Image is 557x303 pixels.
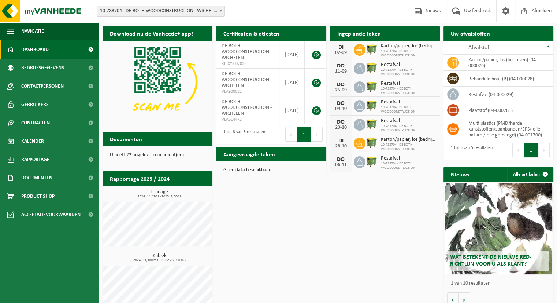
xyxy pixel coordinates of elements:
[21,59,64,77] span: Bedrijfsgegevens
[334,50,348,55] div: 02-09
[103,171,177,186] h2: Rapportage 2025 / 2024
[334,125,348,130] div: 23-10
[334,63,348,69] div: DO
[334,101,348,106] div: DO
[381,156,436,161] span: Restafval
[381,81,436,87] span: Restafval
[222,61,273,67] span: RED25007035
[463,118,553,140] td: multi plastics (PMD/harde kunststoffen/spanbanden/EPS/folie naturel/folie gemengd) (04-001700)
[21,95,49,114] span: Gebruikers
[103,132,149,146] h2: Documenten
[365,155,378,168] img: WB-1100-HPE-GN-50
[381,43,436,49] span: Karton/papier, los (bedrijven)
[381,118,436,124] span: Restafval
[97,6,225,17] span: 10-783704 - DE BOTH WOODCONSTRUCTION - WICHELEN
[103,26,200,40] h2: Download nu de Vanheede+ app!
[381,137,436,143] span: Karton/papier, los (bedrijven)
[468,45,489,51] span: Afvalstof
[103,41,212,123] img: Download de VHEPlus App
[222,43,272,61] span: DE BOTH WOODCONSTRUCTION - WICHELEN
[381,87,436,95] span: 10-783704 - DE BOTH WOODCONSTRUCTION
[463,71,553,87] td: behandeld hout (B) (04-000028)
[330,26,388,40] h2: Ingeplande taken
[285,127,297,142] button: Previous
[216,26,287,40] h2: Certificaten & attesten
[334,69,348,74] div: 11-09
[443,167,476,181] h2: Nieuws
[334,119,348,125] div: DO
[21,169,52,187] span: Documenten
[443,26,497,40] h2: Uw afvalstoffen
[463,102,553,118] td: plaatstof (04-000781)
[381,161,436,170] span: 10-783704 - DE BOTH WOODCONSTRUCTION
[222,89,273,95] span: VLA900032
[158,186,212,200] a: Bekijk rapportage
[463,87,553,102] td: restafval (04-000029)
[216,147,282,161] h2: Aangevraagde taken
[365,62,378,74] img: WB-1100-HPE-GN-50
[447,142,493,158] div: 1 tot 5 van 5 resultaten
[334,88,348,93] div: 25-09
[21,114,50,132] span: Contracten
[512,143,524,157] button: Previous
[365,136,378,149] img: WB-1100-HPE-GN-50
[334,44,348,50] div: DI
[279,96,305,124] td: [DATE]
[223,168,319,173] p: Geen data beschikbaar.
[106,259,212,262] span: 2024: 33,300 m3 - 2025: 26,900 m3
[334,157,348,163] div: DO
[106,253,212,262] h3: Kubiek
[381,143,436,151] span: 10-783704 - DE BOTH WOODCONSTRUCTION
[106,190,212,198] h3: Tonnage
[334,106,348,112] div: 09-10
[451,281,550,286] p: 1 van 10 resultaten
[381,99,436,105] span: Restafval
[334,82,348,88] div: DO
[507,167,553,182] a: Alle artikelen
[220,126,265,142] div: 1 tot 3 van 3 resultaten
[110,153,205,158] p: U heeft 22 ongelezen document(en).
[21,40,49,59] span: Dashboard
[524,143,538,157] button: 1
[311,127,323,142] button: Next
[21,187,55,205] span: Product Shop
[381,62,436,68] span: Restafval
[381,124,436,133] span: 10-783704 - DE BOTH WOODCONSTRUCTION
[365,80,378,93] img: WB-1100-HPE-GN-50
[21,132,44,150] span: Kalender
[21,150,49,169] span: Rapportage
[97,6,224,16] span: 10-783704 - DE BOTH WOODCONSTRUCTION - WICHELEN
[222,71,272,88] span: DE BOTH WOODCONSTRUCTION - WICHELEN
[334,138,348,144] div: DI
[297,127,311,142] button: 1
[21,22,44,40] span: Navigatie
[21,77,64,95] span: Contactpersonen
[365,43,378,55] img: WB-1100-HPE-GN-50
[21,205,81,224] span: Acceptatievoorwaarden
[463,55,553,71] td: karton/papier, los (bedrijven) (04-000026)
[106,195,212,198] span: 2024: 14,420 t - 2025: 7,500 t
[381,68,436,77] span: 10-783704 - DE BOTH WOODCONSTRUCTION
[381,49,436,58] span: 10-783704 - DE BOTH WOODCONSTRUCTION
[222,99,272,116] span: DE BOTH WOODCONSTRUCTION - WICHELEN
[538,143,550,157] button: Next
[445,183,552,274] a: Wat betekent de nieuwe RED-richtlijn voor u als klant?
[222,117,273,123] span: VLA614472
[381,105,436,114] span: 10-783704 - DE BOTH WOODCONSTRUCTION
[334,144,348,149] div: 28-10
[450,254,531,267] span: Wat betekent de nieuwe RED-richtlijn voor u als klant?
[279,69,305,96] td: [DATE]
[334,163,348,168] div: 06-11
[279,41,305,69] td: [DATE]
[365,118,378,130] img: WB-1100-HPE-GN-50
[365,99,378,112] img: WB-1100-HPE-GN-50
